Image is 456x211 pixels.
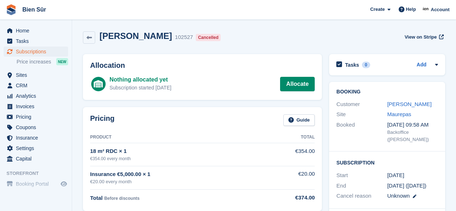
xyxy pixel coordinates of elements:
span: Coupons [16,122,59,132]
div: €374.00 [260,194,315,202]
a: menu [4,26,68,36]
h2: Pricing [90,114,115,126]
a: menu [4,179,68,189]
div: 0 [362,62,370,68]
span: Price increases [17,58,51,65]
span: Tasks [16,36,59,46]
a: menu [4,36,68,46]
div: NEW [56,58,68,65]
h2: Allocation [90,61,315,70]
div: Customer [336,100,387,109]
h2: Subscription [336,159,438,166]
a: [PERSON_NAME] [387,101,431,107]
span: Capital [16,154,59,164]
a: menu [4,154,68,164]
div: Site [336,110,387,119]
h2: Booking [336,89,438,95]
span: Help [406,6,416,13]
img: stora-icon-8386f47178a22dfd0bd8f6a31ec36ba5ce8667c1dd55bd0f319d3a0aa187defe.svg [6,4,17,15]
span: Settings [16,143,59,153]
div: Subscription started [DATE] [110,84,172,92]
span: Home [16,26,59,36]
div: €354.00 every month [90,155,260,162]
div: €20.00 every month [90,178,260,185]
a: menu [4,101,68,111]
div: 18 m² RDC × 1 [90,147,260,155]
time: 2025-08-24 23:00:00 UTC [387,171,404,180]
a: View on Stripe [402,31,445,43]
a: Maurepas [387,111,411,117]
a: menu [4,112,68,122]
span: View on Stripe [404,34,437,41]
a: Price increases NEW [17,58,68,66]
th: Product [90,132,260,143]
span: Booking Portal [16,179,59,189]
span: Storefront [6,170,72,177]
span: Analytics [16,91,59,101]
a: menu [4,133,68,143]
div: [DATE] 09:58 AM [387,121,438,129]
a: menu [4,80,68,91]
a: menu [4,47,68,57]
div: Nothing allocated yet [110,75,172,84]
a: Add [417,61,426,69]
span: Insurance [16,133,59,143]
div: Start [336,171,387,180]
span: Invoices [16,101,59,111]
span: CRM [16,80,59,91]
div: Cancel reason [336,192,387,200]
a: Preview store [59,180,68,188]
a: menu [4,143,68,153]
div: Cancelled [196,34,221,41]
th: Total [260,132,315,143]
a: Bien Sûr [19,4,49,16]
span: Subscriptions [16,47,59,57]
span: Total [90,195,103,201]
span: Pricing [16,112,59,122]
span: Create [370,6,385,13]
span: Before discounts [104,196,140,201]
div: End [336,182,387,190]
div: Backoffice ([PERSON_NAME]) [387,129,438,143]
td: €354.00 [260,143,315,166]
div: 102527 [175,33,193,41]
a: Guide [283,114,315,126]
div: Booked [336,121,387,143]
a: menu [4,91,68,101]
span: [DATE] ([DATE]) [387,183,426,189]
a: menu [4,70,68,80]
a: menu [4,122,68,132]
a: Allocate [280,77,315,91]
img: Asmaa Habri [422,6,430,13]
span: Account [431,6,450,13]
span: Sites [16,70,59,80]
h2: [PERSON_NAME] [99,31,172,41]
td: €20.00 [260,166,315,189]
span: Unknown [387,193,410,199]
div: Insurance €5,000.00 × 1 [90,170,260,179]
h2: Tasks [345,62,359,68]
